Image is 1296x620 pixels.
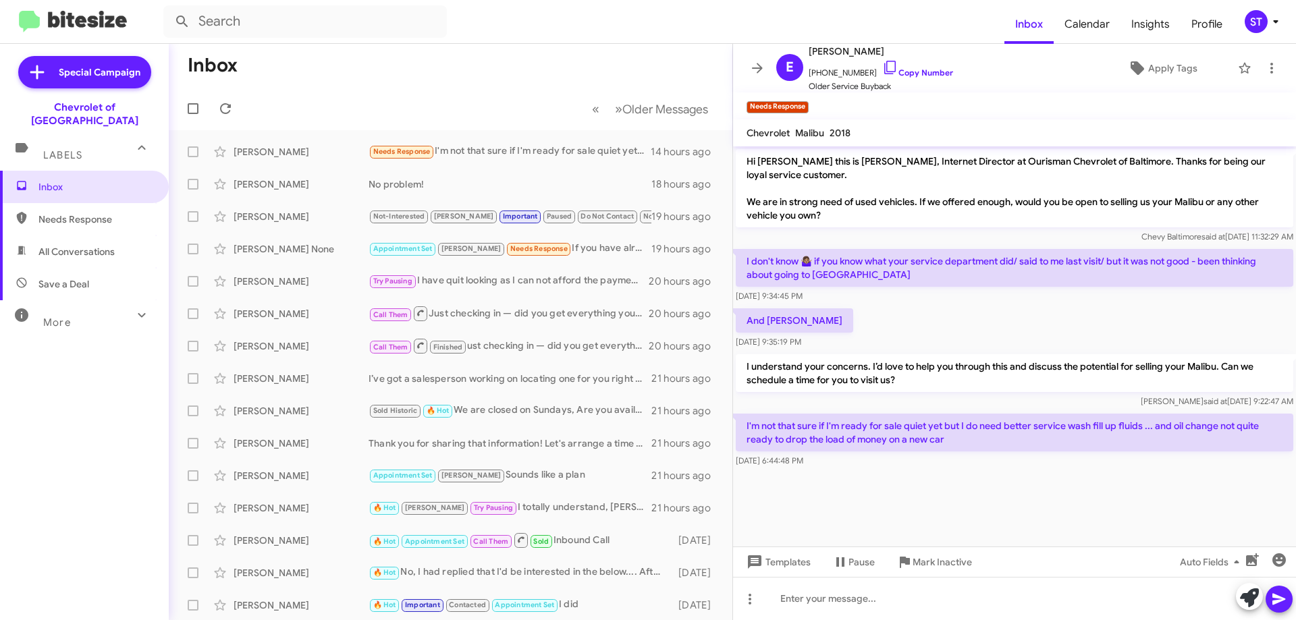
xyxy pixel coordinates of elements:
[473,537,508,546] span: Call Them
[643,212,723,221] span: No Agreement on Price
[786,57,794,78] span: E
[736,354,1293,392] p: I understand your concerns. I’d love to help you through this and discuss the potential for selli...
[234,598,369,612] div: [PERSON_NAME]
[449,600,486,609] span: Contacted
[427,406,450,415] span: 🔥 Hot
[584,95,607,123] button: Previous
[913,550,972,574] span: Mark Inactive
[1245,10,1268,33] div: ST
[405,537,464,546] span: Appointment Set
[369,565,672,580] div: No, I had replied that I'd be interested in the below.... After talking more with my husband I'd ...
[369,337,649,354] div: ust checking in — did you get everything you needed on the Sonic, or is there anything I can clea...
[1054,5,1120,44] a: Calendar
[651,145,722,159] div: 14 hours ago
[651,177,722,191] div: 18 hours ago
[1181,5,1233,44] a: Profile
[672,534,722,547] div: [DATE]
[38,213,153,226] span: Needs Response
[373,568,396,577] span: 🔥 Hot
[373,600,396,609] span: 🔥 Hot
[733,550,821,574] button: Templates
[373,310,408,319] span: Call Them
[369,468,651,483] div: Sounds like a plan
[234,566,369,580] div: [PERSON_NAME]
[651,372,722,385] div: 21 hours ago
[369,241,651,256] div: If you have already fixed the truck please let me know so I can plan accordingly
[809,80,953,93] span: Older Service Buyback
[649,275,722,288] div: 20 hours ago
[830,127,850,139] span: 2018
[234,177,369,191] div: [PERSON_NAME]
[234,242,369,256] div: [PERSON_NAME] None
[433,343,463,351] span: Finished
[18,56,151,88] a: Special Campaign
[651,501,722,515] div: 21 hours ago
[441,244,502,253] span: [PERSON_NAME]
[234,275,369,288] div: [PERSON_NAME]
[405,600,440,609] span: Important
[373,244,433,253] span: Appointment Set
[234,210,369,223] div: [PERSON_NAME]
[163,5,447,38] input: Search
[736,291,803,301] span: [DATE] 9:34:45 PM
[736,308,853,333] p: And [PERSON_NAME]
[405,503,465,512] span: [PERSON_NAME]
[373,147,431,156] span: Needs Response
[369,403,651,418] div: We are closed on Sundays, Are you available [DATE]?
[651,210,722,223] div: 19 hours ago
[234,469,369,482] div: [PERSON_NAME]
[369,372,651,385] div: I’ve got a salesperson working on locating one for you right now. What are the must-have features...
[1141,231,1293,242] span: Chevy Baltimore [DATE] 11:32:29 AM
[495,600,554,609] span: Appointment Set
[1204,396,1227,406] span: said at
[795,127,824,139] span: Malibu
[649,339,722,353] div: 20 hours ago
[736,414,1293,451] p: I'm not that sure if I'm ready for sale quiet yet but I do need better service wash fill up fluid...
[369,305,649,322] div: Just checking in — did you get everything you needed on the CRV, or is there anything I can clear...
[615,101,622,117] span: »
[441,471,502,480] span: [PERSON_NAME]
[1148,56,1197,80] span: Apply Tags
[592,101,599,117] span: «
[38,245,115,258] span: All Conversations
[373,537,396,546] span: 🔥 Hot
[736,249,1293,287] p: I don't know 🤷🏽‍♀️ if you know what your service department did/ said to me last visit/ but it wa...
[234,145,369,159] div: [PERSON_NAME]
[1120,5,1181,44] a: Insights
[1180,550,1245,574] span: Auto Fields
[651,436,722,450] div: 21 hours ago
[474,503,513,512] span: Try Pausing
[848,550,875,574] span: Pause
[43,149,82,161] span: Labels
[373,212,425,221] span: Not-Interested
[373,277,412,285] span: Try Pausing
[503,212,538,221] span: Important
[736,455,803,466] span: [DATE] 6:44:48 PM
[373,503,396,512] span: 🔥 Hot
[672,566,722,580] div: [DATE]
[1233,10,1281,33] button: ST
[188,55,238,76] h1: Inbox
[1169,550,1255,574] button: Auto Fields
[434,212,494,221] span: [PERSON_NAME]
[821,550,886,574] button: Pause
[369,597,672,613] div: I did
[369,177,651,191] div: No problem!
[234,404,369,418] div: [PERSON_NAME]
[369,273,649,289] div: I have quit looking as I can not afford the payment and insurance on a new truck.
[622,102,708,117] span: Older Messages
[736,149,1293,227] p: Hi [PERSON_NAME] this is [PERSON_NAME], Internet Director at Ourisman Chevrolet of Baltimore. Tha...
[369,436,651,450] div: Thank you for sharing that information! Let's arrange a time to assess your Equinox and explore y...
[651,404,722,418] div: 21 hours ago
[533,537,549,546] span: Sold
[234,501,369,515] div: [PERSON_NAME]
[649,307,722,320] div: 20 hours ago
[1093,56,1231,80] button: Apply Tags
[736,337,801,347] span: [DATE] 9:35:19 PM
[234,339,369,353] div: [PERSON_NAME]
[1004,5,1054,44] a: Inbox
[651,469,722,482] div: 21 hours ago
